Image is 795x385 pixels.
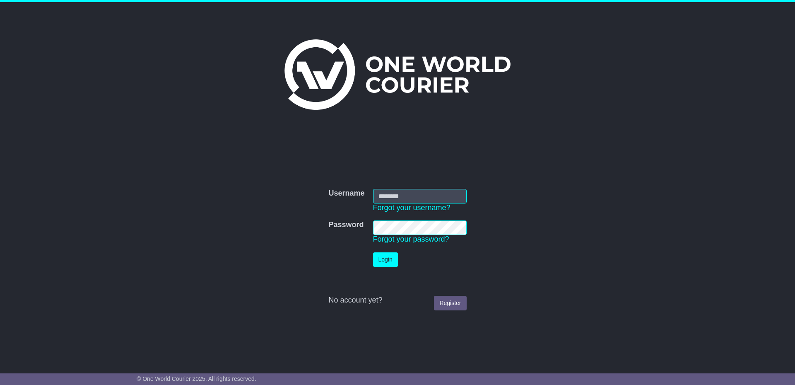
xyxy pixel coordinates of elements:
a: Forgot your password? [373,235,449,243]
a: Forgot your username? [373,203,450,212]
label: Username [328,189,364,198]
span: © One World Courier 2025. All rights reserved. [137,375,256,382]
img: One World [284,39,511,110]
button: Login [373,252,398,267]
label: Password [328,220,364,230]
div: No account yet? [328,296,466,305]
a: Register [434,296,466,310]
